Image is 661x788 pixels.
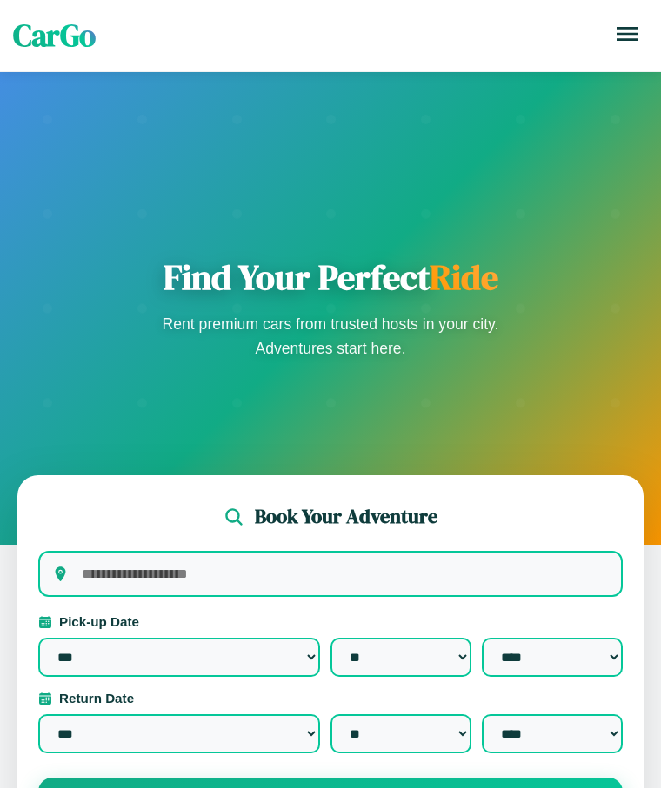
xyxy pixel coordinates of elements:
span: Ride [430,254,498,301]
span: CarGo [13,15,96,56]
label: Pick-up Date [38,614,623,629]
label: Return Date [38,691,623,705]
h2: Book Your Adventure [255,503,437,530]
h1: Find Your Perfect [157,256,504,298]
p: Rent premium cars from trusted hosts in your city. Adventures start here. [157,312,504,361]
